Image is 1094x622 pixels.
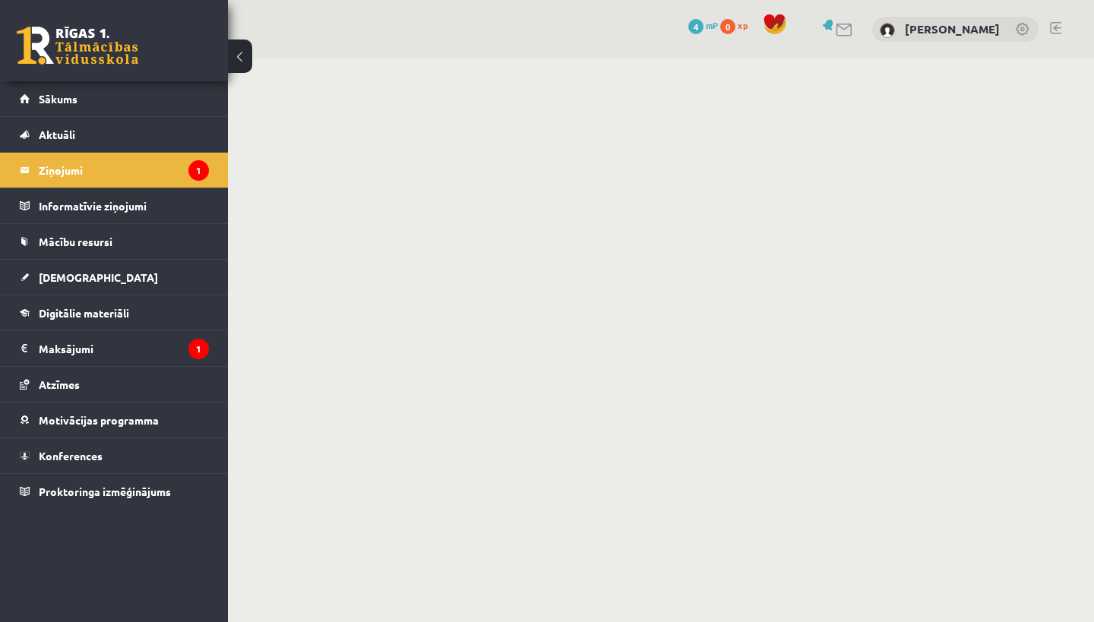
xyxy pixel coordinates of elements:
a: Proktoringa izmēģinājums [20,474,209,509]
a: Maksājumi1 [20,331,209,366]
span: [DEMOGRAPHIC_DATA] [39,270,158,284]
legend: Informatīvie ziņojumi [39,188,209,223]
a: [DEMOGRAPHIC_DATA] [20,260,209,295]
a: 0 xp [720,19,755,31]
span: 0 [720,19,735,34]
a: Digitālie materiāli [20,295,209,330]
span: Aktuāli [39,128,75,141]
legend: Maksājumi [39,331,209,366]
a: Atzīmes [20,367,209,402]
a: Motivācijas programma [20,403,209,437]
a: Rīgas 1. Tālmācības vidusskola [17,27,138,65]
span: mP [706,19,718,31]
a: Ziņojumi1 [20,153,209,188]
a: Sākums [20,81,209,116]
img: Aleksandra Timbere [880,23,895,38]
legend: Ziņojumi [39,153,209,188]
span: Digitālie materiāli [39,306,129,320]
span: xp [738,19,748,31]
a: 4 mP [688,19,718,31]
a: Aktuāli [20,117,209,152]
span: 4 [688,19,704,34]
span: Atzīmes [39,377,80,391]
i: 1 [188,339,209,359]
span: Sākums [39,92,77,106]
a: Informatīvie ziņojumi [20,188,209,223]
span: Mācību resursi [39,235,112,248]
a: Konferences [20,438,209,473]
span: Proktoringa izmēģinājums [39,485,171,498]
span: Konferences [39,449,103,463]
i: 1 [188,160,209,181]
span: Motivācijas programma [39,413,159,427]
a: Mācību resursi [20,224,209,259]
a: [PERSON_NAME] [905,21,1000,36]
